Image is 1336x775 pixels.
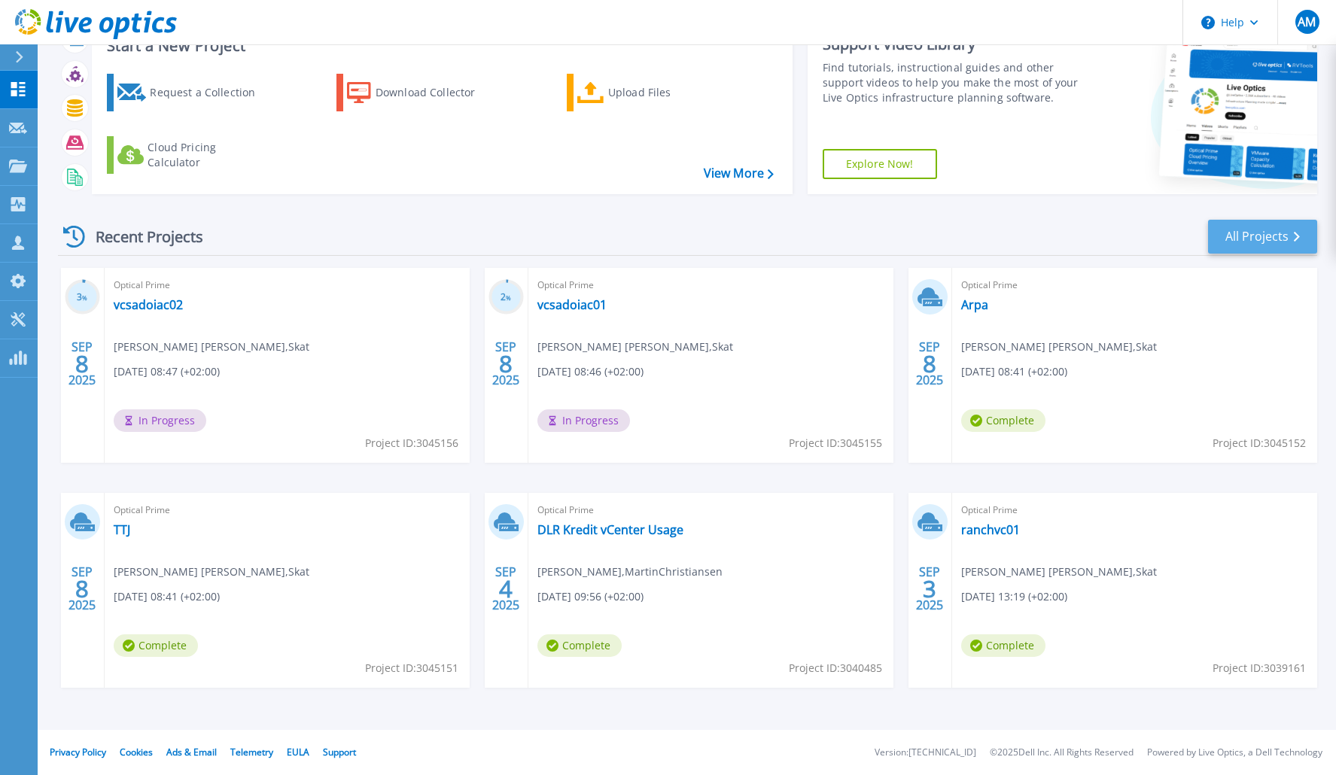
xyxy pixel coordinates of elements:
[789,660,882,676] span: Project ID: 3040485
[961,277,1308,293] span: Optical Prime
[1213,660,1306,676] span: Project ID: 3039161
[537,564,723,580] span: [PERSON_NAME] , MartinChristiansen
[537,522,683,537] a: DLR Kredit vCenter Usage
[789,435,882,451] span: Project ID: 3045155
[107,38,773,54] h3: Start a New Project
[114,564,309,580] span: [PERSON_NAME] [PERSON_NAME] , Skat
[961,502,1308,518] span: Optical Prime
[961,634,1045,657] span: Complete
[148,140,268,170] div: Cloud Pricing Calculator
[150,77,270,108] div: Request a Collection
[915,336,944,391] div: SEP 2025
[75,582,89,595] span: 8
[961,363,1067,380] span: [DATE] 08:41 (+02:00)
[608,77,729,108] div: Upload Files
[65,289,100,306] h3: 3
[230,746,273,758] a: Telemetry
[499,582,513,595] span: 4
[537,339,733,355] span: [PERSON_NAME] [PERSON_NAME] , Skat
[961,588,1067,605] span: [DATE] 13:19 (+02:00)
[376,77,496,108] div: Download Collector
[537,409,630,432] span: In Progress
[537,634,622,657] span: Complete
[537,277,884,293] span: Optical Prime
[336,74,504,111] a: Download Collector
[68,561,96,616] div: SEP 2025
[537,297,607,312] a: vcsadoiac01
[537,502,884,518] span: Optical Prime
[114,588,220,605] span: [DATE] 08:41 (+02:00)
[537,588,644,605] span: [DATE] 09:56 (+02:00)
[1213,435,1306,451] span: Project ID: 3045152
[923,357,936,370] span: 8
[68,336,96,391] div: SEP 2025
[499,357,513,370] span: 8
[1298,16,1316,28] span: AM
[114,339,309,355] span: [PERSON_NAME] [PERSON_NAME] , Skat
[567,74,735,111] a: Upload Files
[107,74,275,111] a: Request a Collection
[114,522,130,537] a: TTJ
[915,561,944,616] div: SEP 2025
[961,409,1045,432] span: Complete
[50,746,106,758] a: Privacy Policy
[961,297,988,312] a: Arpa
[491,336,520,391] div: SEP 2025
[491,561,520,616] div: SEP 2025
[107,136,275,174] a: Cloud Pricing Calculator
[488,289,524,306] h3: 2
[961,564,1157,580] span: [PERSON_NAME] [PERSON_NAME] , Skat
[114,502,461,518] span: Optical Prime
[58,218,224,255] div: Recent Projects
[506,293,511,302] span: %
[365,660,458,676] span: Project ID: 3045151
[537,363,644,380] span: [DATE] 08:46 (+02:00)
[1208,220,1317,254] a: All Projects
[114,277,461,293] span: Optical Prime
[923,582,936,595] span: 3
[704,166,774,181] a: View More
[961,522,1020,537] a: ranchvc01
[823,60,1082,105] div: Find tutorials, instructional guides and other support videos to help you make the most of your L...
[114,409,206,432] span: In Progress
[365,435,458,451] span: Project ID: 3045156
[114,634,198,657] span: Complete
[114,363,220,380] span: [DATE] 08:47 (+02:00)
[82,293,87,302] span: %
[323,746,356,758] a: Support
[1147,748,1322,758] li: Powered by Live Optics, a Dell Technology
[287,746,309,758] a: EULA
[823,149,937,179] a: Explore Now!
[114,297,183,312] a: vcsadoiac02
[990,748,1134,758] li: © 2025 Dell Inc. All Rights Reserved
[75,357,89,370] span: 8
[875,748,976,758] li: Version: [TECHNICAL_ID]
[961,339,1157,355] span: [PERSON_NAME] [PERSON_NAME] , Skat
[166,746,217,758] a: Ads & Email
[120,746,153,758] a: Cookies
